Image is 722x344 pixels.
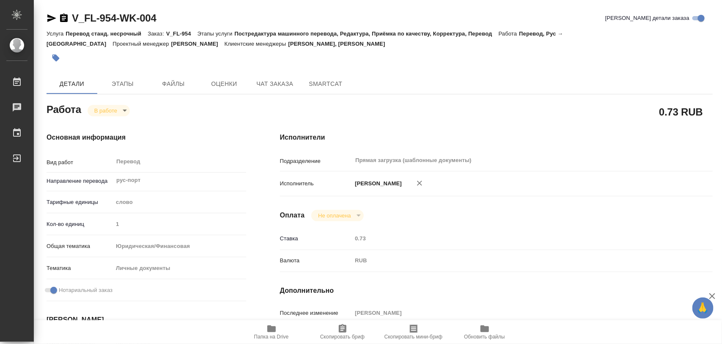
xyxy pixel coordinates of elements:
[464,334,505,340] span: Обновить файлы
[352,179,402,188] p: [PERSON_NAME]
[47,198,113,206] p: Тарифные единицы
[47,13,57,23] button: Скопировать ссылку для ЯМессенджера
[280,157,352,165] p: Подразделение
[47,132,246,143] h4: Основная информация
[52,79,92,89] span: Детали
[88,105,130,116] div: В работе
[288,41,391,47] p: [PERSON_NAME], [PERSON_NAME]
[59,286,113,294] span: Нотариальный заказ
[692,297,714,319] button: 🙏
[47,242,113,250] p: Общая тематика
[410,174,429,193] button: Удалить исполнителя
[113,195,246,209] div: слово
[280,179,352,188] p: Исполнитель
[113,261,246,275] div: Личные документы
[280,210,305,220] h4: Оплата
[153,79,194,89] span: Файлы
[148,30,166,37] p: Заказ:
[307,320,378,344] button: Скопировать бриф
[47,220,113,228] p: Кол-во единиц
[352,253,676,268] div: RUB
[47,158,113,167] p: Вид работ
[659,105,703,119] h2: 0.73 RUB
[47,315,246,325] h4: [PERSON_NAME]
[280,234,352,243] p: Ставка
[113,239,246,253] div: Юридическая/Финансовая
[499,30,519,37] p: Работа
[113,218,246,230] input: Пустое поле
[316,212,353,219] button: Не оплачена
[236,320,307,344] button: Папка на Drive
[280,132,713,143] h4: Исполнители
[166,30,198,37] p: V_FL-954
[113,41,171,47] p: Проектный менеджер
[204,79,244,89] span: Оценки
[696,299,710,317] span: 🙏
[311,210,363,221] div: В работе
[449,320,520,344] button: Обновить файлы
[47,101,81,116] h2: Работа
[72,12,156,24] a: V_FL-954-WK-004
[59,13,69,23] button: Скопировать ссылку
[280,309,352,317] p: Последнее изменение
[47,30,66,37] p: Услуга
[92,107,120,114] button: В работе
[378,320,449,344] button: Скопировать мини-бриф
[352,307,676,319] input: Пустое поле
[255,79,295,89] span: Чат заказа
[47,264,113,272] p: Тематика
[280,286,713,296] h4: Дополнительно
[198,30,235,37] p: Этапы услуги
[305,79,346,89] span: SmartCat
[47,177,113,185] p: Направление перевода
[171,41,225,47] p: [PERSON_NAME]
[225,41,288,47] p: Клиентские менеджеры
[66,30,148,37] p: Перевод станд. несрочный
[352,232,676,245] input: Пустое поле
[605,14,689,22] span: [PERSON_NAME] детали заказа
[47,49,65,67] button: Добавить тэг
[254,334,289,340] span: Папка на Drive
[320,334,365,340] span: Скопировать бриф
[234,30,498,37] p: Постредактура машинного перевода, Редактура, Приёмка по качеству, Корректура, Перевод
[280,256,352,265] p: Валюта
[384,334,442,340] span: Скопировать мини-бриф
[102,79,143,89] span: Этапы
